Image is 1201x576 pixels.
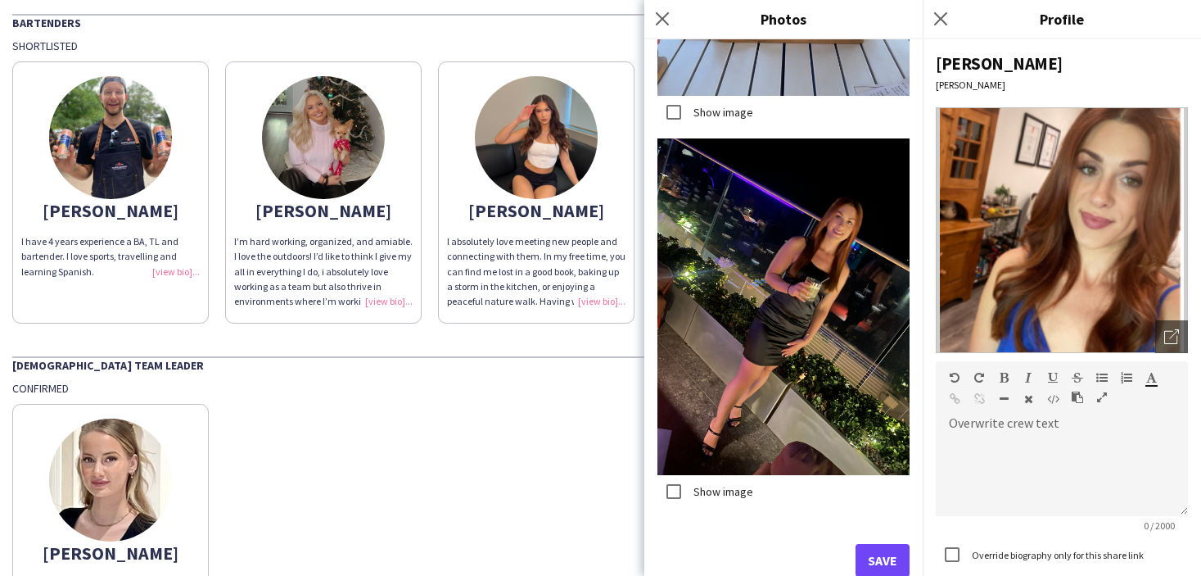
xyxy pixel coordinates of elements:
[936,79,1188,91] div: [PERSON_NAME]
[1096,371,1108,384] button: Unordered List
[12,39,1189,53] div: Shortlisted
[1096,391,1108,404] button: Fullscreen
[1072,391,1083,404] button: Paste as plain text
[1047,392,1059,406] button: HTML Code
[447,234,625,309] div: I absolutely love meeting new people and connecting with them. In my free time, you can find me l...
[1072,371,1083,384] button: Strikethrough
[936,52,1188,75] div: [PERSON_NAME]
[21,203,200,218] div: [PERSON_NAME]
[923,8,1201,29] h3: Profile
[21,234,200,279] div: I have 4 years experience a BA, TL and bartender. I love sports, travelling and learning Spanish.
[690,484,753,499] label: Show image
[262,76,385,199] img: thumb-163855680061aa6480a4f4a.png
[968,549,1144,561] label: Override biography only for this share link
[657,138,910,475] img: Crew photo 1138536
[936,107,1188,353] img: Crew avatar or photo
[1047,371,1059,384] button: Underline
[998,392,1009,406] button: Horizontal Line
[12,356,1189,373] div: [DEMOGRAPHIC_DATA] Team Leader
[234,203,413,218] div: [PERSON_NAME]
[644,8,923,29] h3: Photos
[1131,519,1188,532] span: 0 / 2000
[12,14,1189,30] div: Bartenders
[1155,320,1188,353] div: Open photos pop-in
[1023,371,1034,384] button: Italic
[1145,371,1157,384] button: Text Color
[49,76,172,199] img: thumb-a5fe5b48-adf8-4381-894c-87d49d9b51cb.jpg
[998,371,1009,384] button: Bold
[973,371,985,384] button: Redo
[234,235,413,351] span: I’m hard working, organized, and amiable. I love the outdoors! I’d like to think I give my all in...
[49,419,172,542] img: thumb-64119321-85fc-47b7-b6db-7214232ac2a2.png
[1023,392,1034,406] button: Clear Formatting
[12,381,1189,396] div: Confirmed
[475,76,598,199] img: thumb-68d9a1bf652a8.jpeg
[949,371,960,384] button: Undo
[690,105,753,120] label: Show image
[447,203,625,218] div: [PERSON_NAME]
[21,546,200,560] div: [PERSON_NAME]
[1121,371,1132,384] button: Ordered List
